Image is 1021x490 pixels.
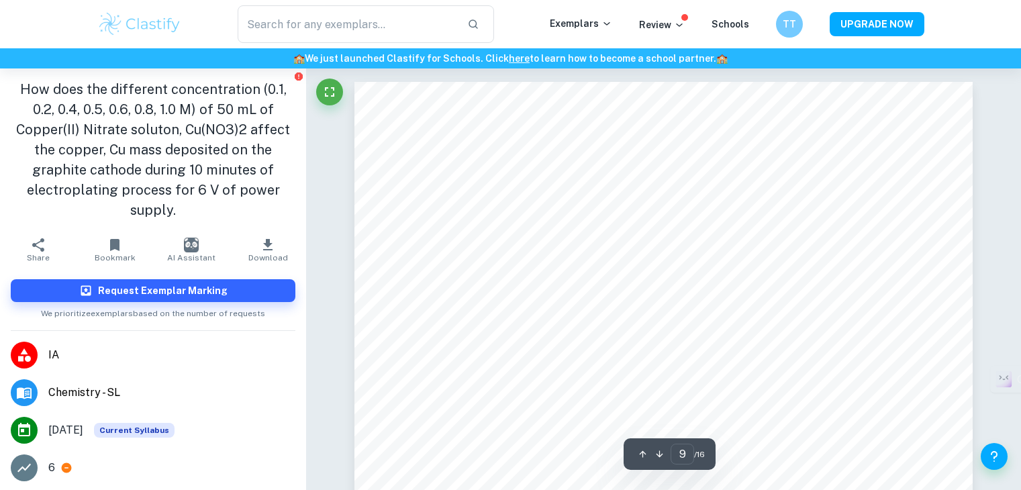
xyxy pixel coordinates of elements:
[48,460,55,476] p: 6
[550,16,612,31] p: Exemplars
[316,79,343,105] button: Fullscreen
[781,17,797,32] h6: TT
[639,17,685,32] p: Review
[712,19,749,30] a: Schools
[48,385,295,401] span: Chemistry - SL
[77,231,153,268] button: Bookmark
[97,11,183,38] img: Clastify logo
[95,253,136,262] span: Bookmark
[293,71,303,81] button: Report issue
[3,51,1018,66] h6: We just launched Clastify for Schools. Click to learn how to become a school partner.
[48,347,295,363] span: IA
[230,231,306,268] button: Download
[94,423,175,438] div: This exemplar is based on the current syllabus. Feel free to refer to it for inspiration/ideas wh...
[293,53,305,64] span: 🏫
[716,53,728,64] span: 🏫
[184,238,199,252] img: AI Assistant
[167,253,215,262] span: AI Assistant
[11,279,295,302] button: Request Exemplar Marking
[248,253,288,262] span: Download
[94,423,175,438] span: Current Syllabus
[153,231,230,268] button: AI Assistant
[41,302,265,320] span: We prioritize exemplars based on the number of requests
[11,79,295,220] h1: How does the different concentration (0.1, 0.2, 0.4, 0.5, 0.6, 0.8, 1.0 M) of 50 mL of Copper(II)...
[27,253,50,262] span: Share
[830,12,924,36] button: UPGRADE NOW
[694,448,705,460] span: / 16
[776,11,803,38] button: TT
[48,422,83,438] span: [DATE]
[981,443,1008,470] button: Help and Feedback
[509,53,530,64] a: here
[238,5,457,43] input: Search for any exemplars...
[98,283,228,298] h6: Request Exemplar Marking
